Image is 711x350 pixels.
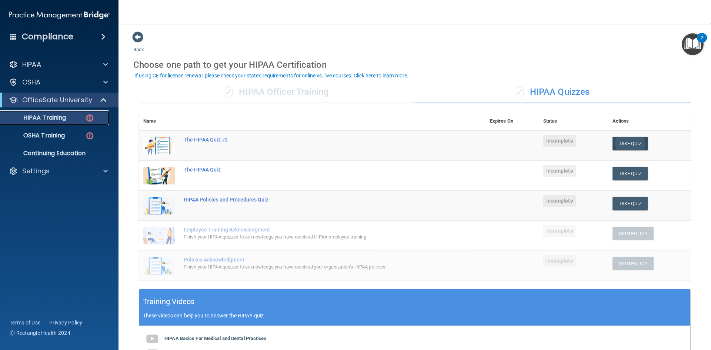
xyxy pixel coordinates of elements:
[184,227,448,233] div: Employee Training Acknowledgment
[485,112,539,130] th: Expires On
[145,331,160,346] img: gray_youtube_icon.38fcd6cc.png
[22,78,41,87] p: OSHA
[225,86,233,97] span: ✓
[139,112,179,130] th: Name
[10,319,40,326] a: Terms of Use
[612,197,648,210] button: Take Quiz
[85,113,94,123] img: danger-circle.6113f641.png
[22,31,73,42] h4: Compliance
[184,197,448,203] div: HIPAA Policies and Procedures Quiz
[612,137,648,150] button: Take Quiz
[543,165,576,177] span: Incomplete
[10,329,70,337] span: Ⓒ Rectangle Health 2024
[9,78,108,87] a: OSHA
[543,195,576,207] span: Incomplete
[516,86,524,97] span: ✓
[133,38,144,52] a: Back
[612,257,654,270] button: Sign Policy
[701,38,703,47] div: 2
[612,227,654,240] button: Sign Policy
[9,96,107,104] a: OfficeSafe University
[164,336,267,341] b: HIPAA Basics For Medical and Dental Practices
[9,167,108,176] a: Settings
[5,132,65,139] p: OSHA Training
[608,112,691,130] th: Actions
[184,137,448,143] div: The HIPAA Quiz #2
[543,135,576,147] span: Incomplete
[143,295,195,308] h5: Training Videos
[184,167,448,173] div: The HIPAA Quiz
[139,81,415,103] div: HIPAA Officer Training
[22,167,50,176] p: Settings
[9,8,110,23] img: PMB logo
[612,167,648,180] button: Take Quiz
[22,60,41,69] p: HIPAA
[184,233,448,241] div: Finish your HIPAA quizzes to acknowledge you have received HIPAA employee training.
[49,319,83,326] a: Privacy Policy
[184,257,448,263] div: Policies Acknowledgment
[682,33,704,55] button: Open Resource Center, 2 new notifications
[143,313,687,319] p: These videos can help you to answer the HIPAA quiz
[133,72,410,79] button: If using CE for license renewal, please check your state's requirements for online vs. live cours...
[85,131,94,140] img: danger-circle.6113f641.png
[184,263,448,271] div: Finish your HIPAA quizzes to acknowledge you have received your organization’s HIPAA policies.
[415,81,691,103] div: HIPAA Quizzes
[133,54,696,76] div: Choose one path to get your HIPAA Certification
[22,96,92,104] p: OfficeSafe University
[5,114,66,121] p: HIPAA Training
[5,150,106,157] p: Continuing Education
[9,60,108,69] a: HIPAA
[543,255,576,267] span: Incomplete
[134,73,408,78] div: If using CE for license renewal, please check your state's requirements for online vs. live cours...
[539,112,608,130] th: Status
[543,225,576,237] span: Incomplete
